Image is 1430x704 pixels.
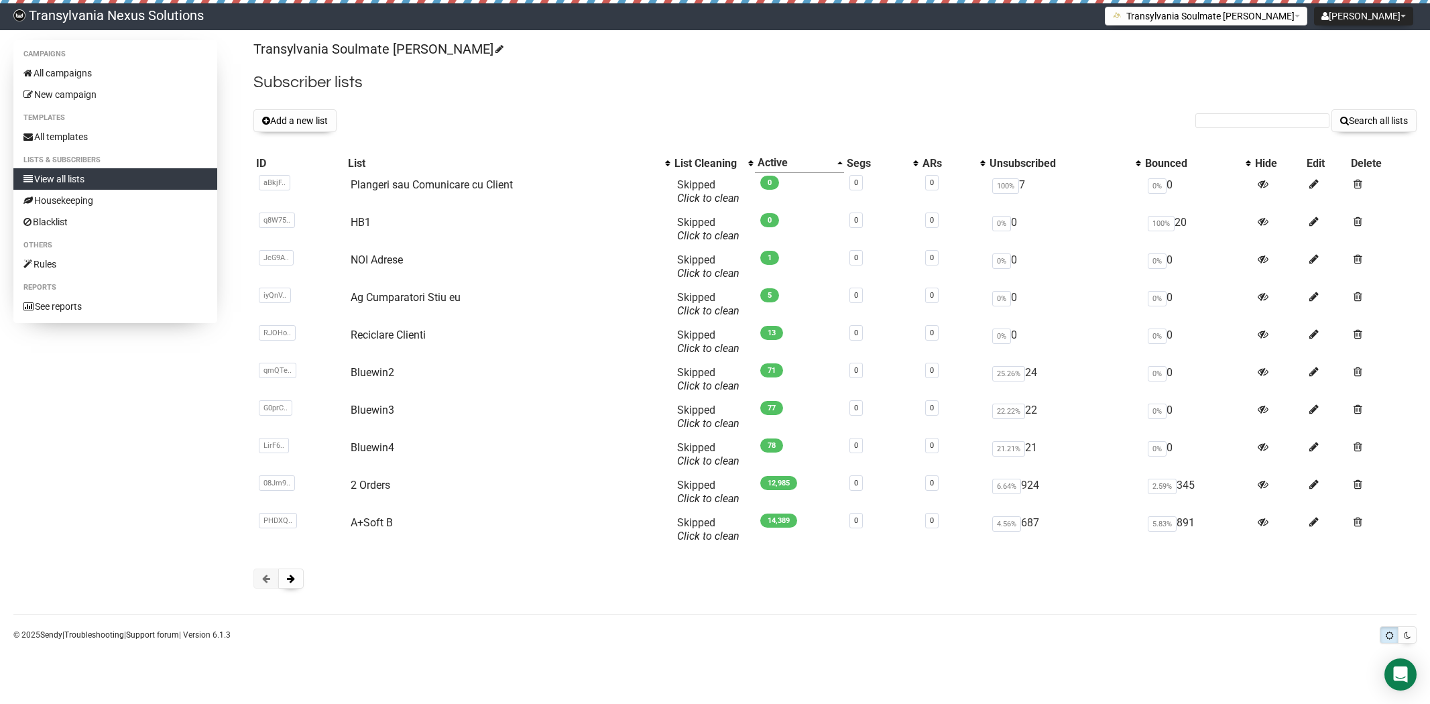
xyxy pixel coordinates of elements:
[1148,404,1167,419] span: 0%
[755,154,845,173] th: Active: Ascending sort applied, activate to apply a descending sort
[13,62,217,84] a: All campaigns
[992,291,1011,306] span: 0%
[992,329,1011,344] span: 0%
[854,366,858,375] a: 0
[854,516,858,525] a: 0
[351,216,371,229] a: HB1
[13,168,217,190] a: View all lists
[930,516,934,525] a: 0
[1142,211,1252,248] td: 20
[992,253,1011,269] span: 0%
[992,366,1025,382] span: 25.26%
[854,253,858,262] a: 0
[253,109,337,132] button: Add a new list
[987,398,1142,436] td: 22
[13,9,25,21] img: 586cc6b7d8bc403f0c61b981d947c989
[677,455,739,467] a: Click to clean
[677,530,739,542] a: Click to clean
[1142,286,1252,323] td: 0
[987,211,1142,248] td: 0
[677,404,739,430] span: Skipped
[854,178,858,187] a: 0
[13,253,217,275] a: Rules
[760,176,779,190] span: 0
[1255,157,1301,170] div: Hide
[40,630,62,640] a: Sendy
[1112,10,1123,21] img: 1.png
[987,248,1142,286] td: 0
[1351,157,1414,170] div: Delete
[1148,516,1177,532] span: 5.83%
[930,404,934,412] a: 0
[13,126,217,148] a: All templates
[677,417,739,430] a: Click to clean
[677,342,739,355] a: Click to clean
[1148,178,1167,194] span: 0%
[13,84,217,105] a: New campaign
[345,154,671,173] th: List: No sort applied, activate to apply an ascending sort
[854,441,858,450] a: 0
[1142,361,1252,398] td: 0
[677,216,739,242] span: Skipped
[930,329,934,337] a: 0
[854,329,858,337] a: 0
[677,379,739,392] a: Click to clean
[987,173,1142,211] td: 7
[253,41,501,57] a: Transylvania Soulmate [PERSON_NAME]
[1307,157,1346,170] div: Edit
[677,366,739,392] span: Skipped
[920,154,987,173] th: ARs: No sort applied, activate to apply an ascending sort
[930,479,934,487] a: 0
[854,404,858,412] a: 0
[854,479,858,487] a: 0
[13,152,217,168] li: Lists & subscribers
[930,178,934,187] a: 0
[674,157,741,170] div: List Cleaning
[760,401,783,415] span: 77
[992,441,1025,457] span: 21.21%
[64,630,124,640] a: Troubleshooting
[760,476,797,490] span: 12,985
[1148,291,1167,306] span: 0%
[677,253,739,280] span: Skipped
[1331,109,1417,132] button: Search all lists
[760,213,779,227] span: 0
[13,280,217,296] li: Reports
[992,178,1019,194] span: 100%
[992,216,1011,231] span: 0%
[677,441,739,467] span: Skipped
[760,363,783,377] span: 71
[351,479,390,491] a: 2 Orders
[13,237,217,253] li: Others
[1348,154,1417,173] th: Delete: No sort applied, sorting is disabled
[987,286,1142,323] td: 0
[930,216,934,225] a: 0
[259,325,296,341] span: RJOHo..
[1142,511,1252,548] td: 891
[351,291,461,304] a: Ag Cumparatori Stiu eu
[259,175,290,190] span: aBkjF..
[844,154,920,173] th: Segs: No sort applied, activate to apply an ascending sort
[1148,216,1175,231] span: 100%
[13,110,217,126] li: Templates
[1142,173,1252,211] td: 0
[987,511,1142,548] td: 687
[1148,329,1167,344] span: 0%
[1142,436,1252,473] td: 0
[351,404,394,416] a: Bluewin3
[760,288,779,302] span: 5
[677,229,739,242] a: Click to clean
[13,211,217,233] a: Blacklist
[992,479,1021,494] span: 6.64%
[351,516,393,529] a: A+Soft B
[930,366,934,375] a: 0
[987,473,1142,511] td: 924
[992,404,1025,419] span: 22.22%
[677,267,739,280] a: Click to clean
[677,304,739,317] a: Click to clean
[677,479,739,505] span: Skipped
[990,157,1129,170] div: Unsubscribed
[1148,441,1167,457] span: 0%
[126,630,179,640] a: Support forum
[13,296,217,317] a: See reports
